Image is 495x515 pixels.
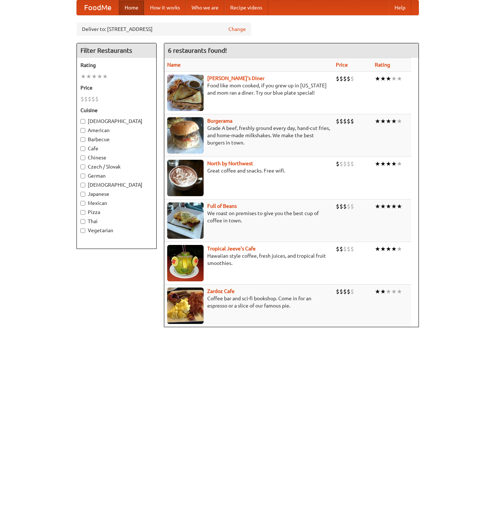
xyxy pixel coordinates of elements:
[343,202,347,210] li: $
[380,75,386,83] li: ★
[80,218,153,225] label: Thai
[80,84,153,91] h5: Price
[375,160,380,168] li: ★
[343,288,347,296] li: $
[336,202,339,210] li: $
[386,117,391,125] li: ★
[80,62,153,69] h5: Rating
[336,62,348,68] a: Price
[386,288,391,296] li: ★
[380,160,386,168] li: ★
[397,160,402,168] li: ★
[167,252,330,267] p: Hawaiian style coffee, fresh juices, and tropical fruit smoothies.
[339,117,343,125] li: $
[167,210,330,224] p: We roast on premises to give you the best cup of coffee in town.
[375,245,380,253] li: ★
[207,118,232,124] a: Burgerama
[375,288,380,296] li: ★
[336,117,339,125] li: $
[167,202,204,239] img: beans.jpg
[339,245,343,253] li: $
[207,288,235,294] a: Zardoz Cafe
[80,192,85,197] input: Japanese
[343,245,347,253] li: $
[397,202,402,210] li: ★
[80,210,85,215] input: Pizza
[186,0,224,15] a: Who we are
[350,160,354,168] li: $
[207,161,253,166] b: North by Northwest
[343,160,347,168] li: $
[350,288,354,296] li: $
[167,160,204,196] img: north.jpg
[224,0,268,15] a: Recipe videos
[80,155,85,160] input: Chinese
[80,95,84,103] li: $
[350,75,354,83] li: $
[386,245,391,253] li: ★
[347,288,350,296] li: $
[80,146,85,151] input: Cafe
[391,160,397,168] li: ★
[167,75,204,111] img: sallys.jpg
[347,202,350,210] li: $
[80,107,153,114] h5: Cuisine
[343,117,347,125] li: $
[80,72,86,80] li: ★
[144,0,186,15] a: How it works
[336,75,339,83] li: $
[339,202,343,210] li: $
[80,154,153,161] label: Chinese
[207,203,237,209] a: Full of Beans
[80,174,85,178] input: German
[336,288,339,296] li: $
[380,245,386,253] li: ★
[391,288,397,296] li: ★
[386,160,391,168] li: ★
[84,95,88,103] li: $
[80,165,85,169] input: Czech / Slovak
[391,202,397,210] li: ★
[347,117,350,125] li: $
[397,288,402,296] li: ★
[350,117,354,125] li: $
[397,245,402,253] li: ★
[80,137,85,142] input: Barbecue
[102,72,108,80] li: ★
[350,202,354,210] li: $
[91,72,97,80] li: ★
[391,75,397,83] li: ★
[339,160,343,168] li: $
[375,117,380,125] li: ★
[343,75,347,83] li: $
[207,75,264,81] a: [PERSON_NAME]'s Diner
[167,124,330,146] p: Grade A beef, freshly ground every day, hand-cut fries, and home-made milkshakes. We make the bes...
[80,228,85,233] input: Vegetarian
[347,160,350,168] li: $
[168,47,227,54] ng-pluralize: 6 restaurants found!
[207,246,256,251] a: Tropical Jeeve's Cafe
[167,245,204,281] img: jeeves.jpg
[386,75,391,83] li: ★
[80,136,153,143] label: Barbecue
[167,295,330,309] p: Coffee bar and sci-fi bookshop. Come in for an espresso or a slice of our famous pie.
[386,202,391,210] li: ★
[336,160,339,168] li: $
[397,75,402,83] li: ★
[80,163,153,170] label: Czech / Slovak
[95,95,99,103] li: $
[80,181,153,189] label: [DEMOGRAPHIC_DATA]
[119,0,144,15] a: Home
[389,0,411,15] a: Help
[228,25,246,33] a: Change
[77,0,119,15] a: FoodMe
[391,117,397,125] li: ★
[375,202,380,210] li: ★
[91,95,95,103] li: $
[167,62,181,68] a: Name
[380,288,386,296] li: ★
